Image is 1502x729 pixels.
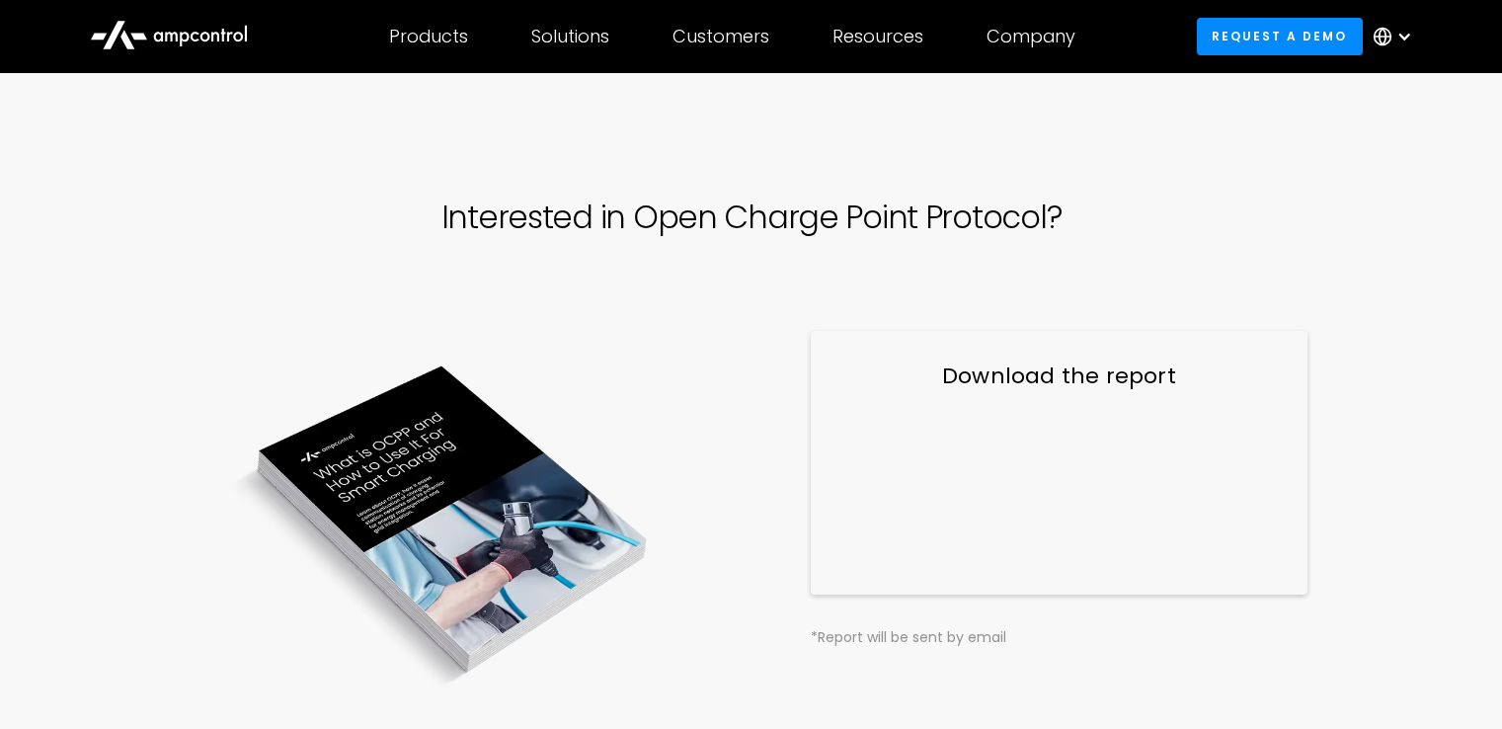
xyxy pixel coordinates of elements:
h1: Interested in Open Charge Point Protocol? [441,200,1062,236]
div: Products [389,26,468,47]
div: Resources [832,26,923,47]
img: OCPP Report [151,331,736,716]
a: Request a demo [1197,18,1363,54]
div: Customers [672,26,769,47]
div: Solutions [531,26,609,47]
div: *Report will be sent by email [811,626,1307,648]
div: Company [987,26,1075,47]
iframe: Form 0 [850,417,1268,565]
h3: Download the report [850,362,1268,392]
